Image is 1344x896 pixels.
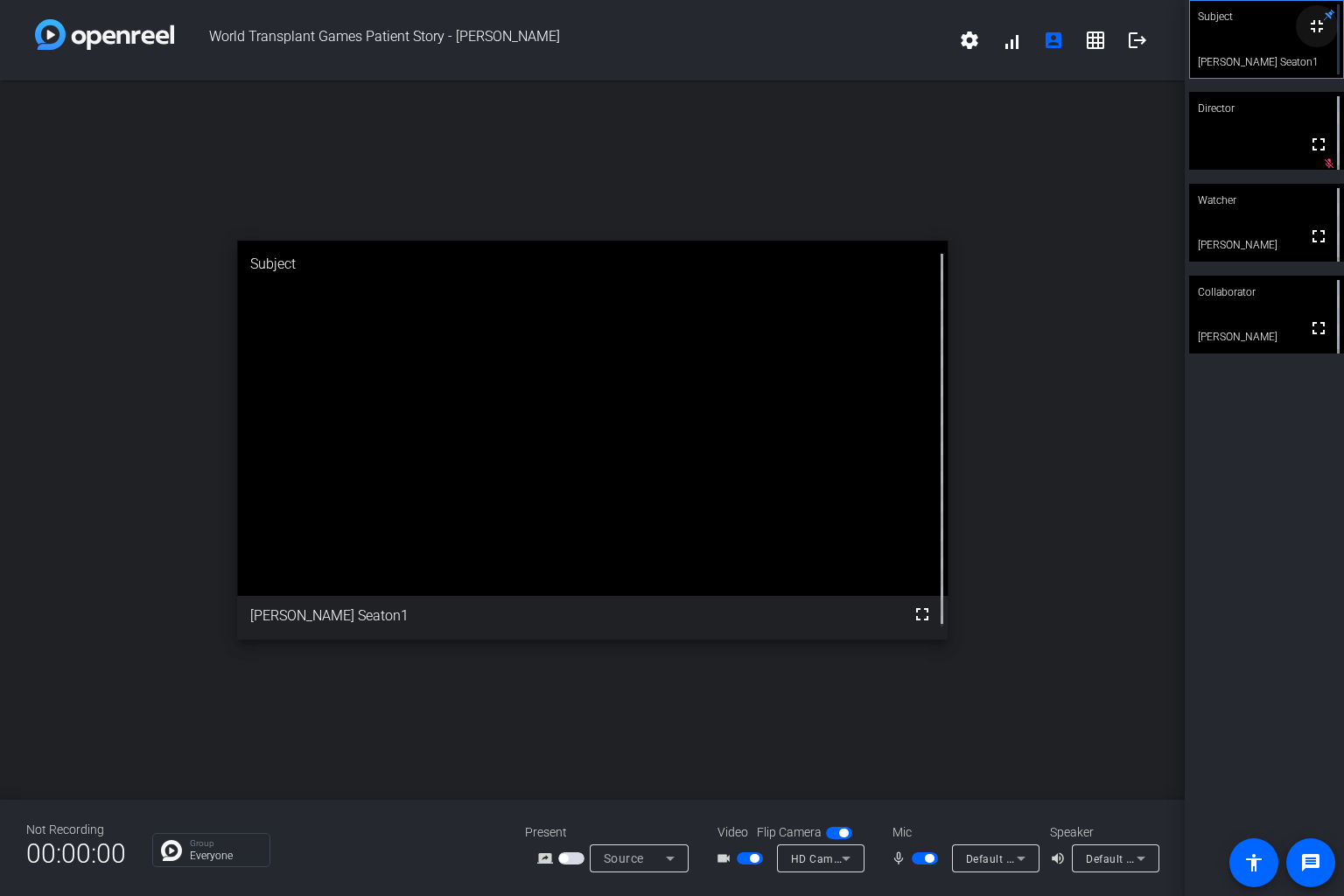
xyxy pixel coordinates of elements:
mat-icon: message [1300,852,1321,873]
span: Default - Microphone Array (Realtek High Definition Audio(SST)) [966,851,1293,865]
div: Collaborator [1189,276,1344,309]
mat-icon: accessibility [1243,852,1264,873]
span: Video [717,823,748,842]
mat-icon: volume_up [1050,848,1071,869]
div: Mic [875,823,1050,842]
p: Group [190,839,261,848]
button: signal_cellular_alt [990,19,1032,61]
mat-icon: fullscreen [1308,226,1329,247]
mat-icon: fullscreen_exit [1306,16,1327,37]
mat-icon: fullscreen [1308,134,1329,155]
span: World Transplant Games Patient Story - [PERSON_NAME] [174,19,948,61]
p: Everyone [190,850,261,861]
mat-icon: account_box [1043,30,1064,51]
mat-icon: fullscreen [912,604,933,625]
span: Source [604,851,644,865]
div: Watcher [1189,184,1344,217]
mat-icon: fullscreen [1308,318,1329,339]
mat-icon: screen_share_outline [537,848,558,869]
img: Chat Icon [161,840,182,861]
div: Not Recording [26,821,126,839]
mat-icon: settings [959,30,980,51]
div: Speaker [1050,823,1155,842]
span: Flip Camera [757,823,822,842]
mat-icon: videocam_outline [716,848,737,869]
mat-icon: logout [1127,30,1148,51]
span: HD Camera (05c8:03e2) [791,851,915,865]
mat-icon: mic_none [891,848,912,869]
div: Subject [237,241,948,288]
div: Present [525,823,700,842]
mat-icon: grid_on [1085,30,1106,51]
span: 00:00:00 [26,832,126,875]
div: Director [1189,92,1344,125]
img: white-gradient.svg [35,19,174,50]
